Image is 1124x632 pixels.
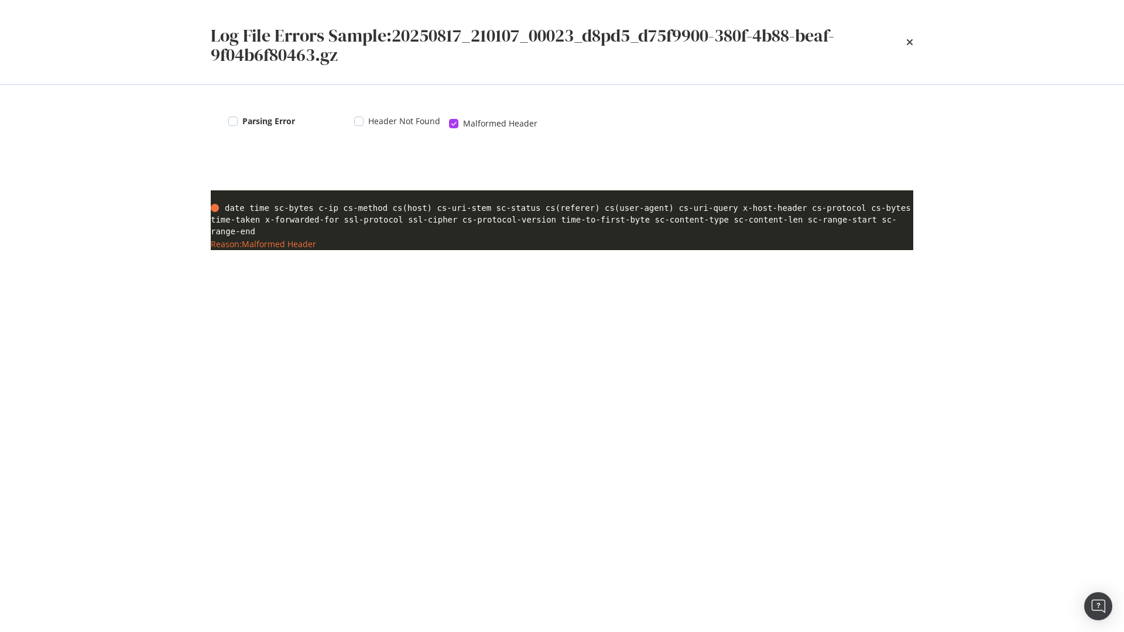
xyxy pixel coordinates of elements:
span: Reason: Malformed Header [211,238,316,250]
div: Open Intercom Messenger [1084,592,1112,620]
span: Malformed Header [463,118,537,129]
span: Parsing Error [242,115,295,127]
span: date time sc-bytes c-ip cs-method cs(host) cs-uri-stem sc-status cs(referer) cs(user-agent) cs-ur... [211,203,911,236]
div: times [906,14,913,70]
span: Header Not Found [368,115,440,127]
h2: Log File Errors Sample: 20250817_210107_00023_d8pd5_d75f9900-380f-4b88-beaf-9f04b6f80463.gz [211,26,906,64]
